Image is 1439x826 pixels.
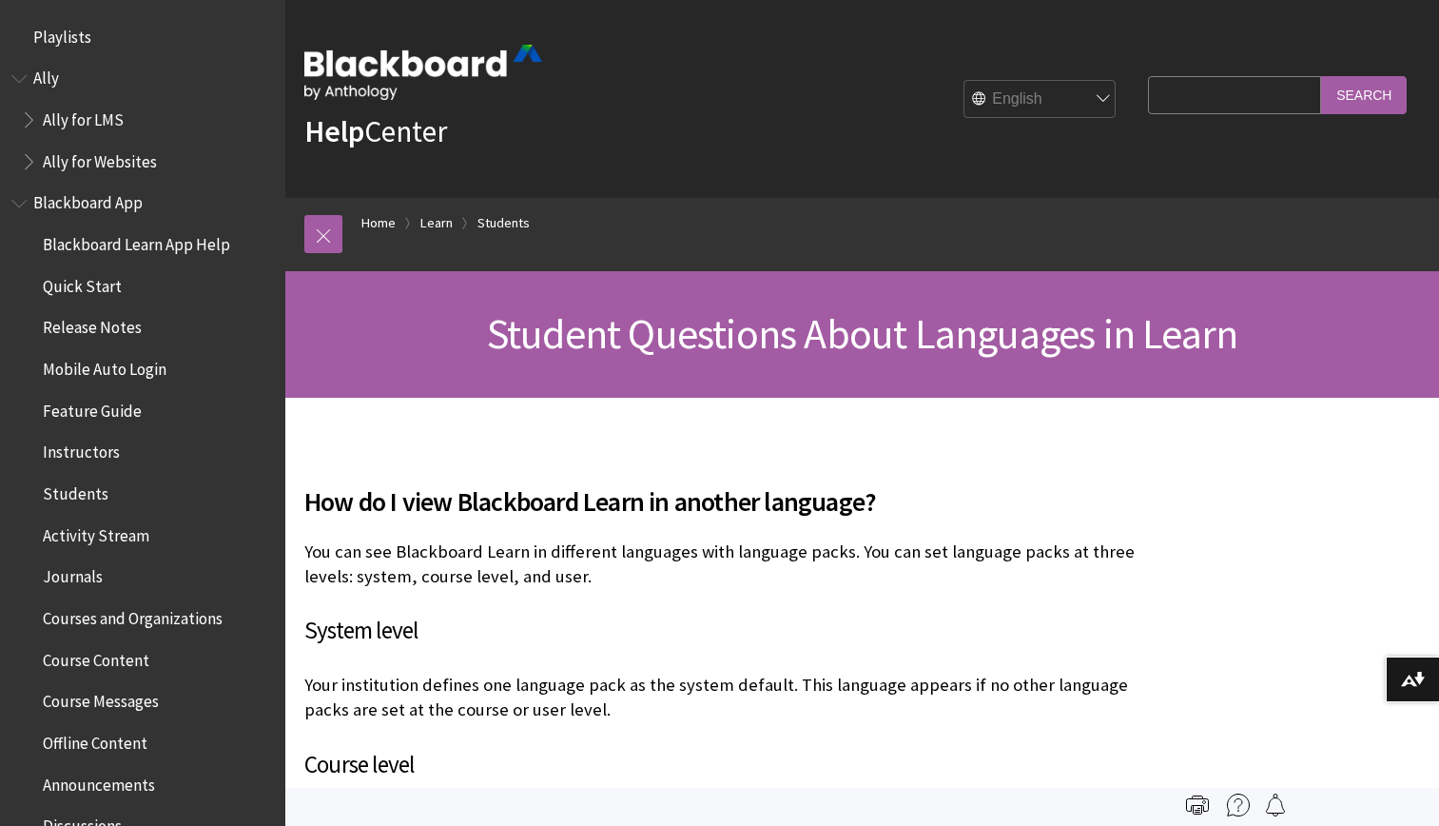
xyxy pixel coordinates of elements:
[43,727,147,753] span: Offline Content
[43,686,159,712] span: Course Messages
[304,613,1138,649] h3: System level
[304,112,364,150] strong: Help
[43,602,223,628] span: Courses and Organizations
[43,769,155,795] span: Announcements
[1321,76,1407,113] input: Search
[1186,794,1209,816] img: Print
[33,21,91,47] span: Playlists
[43,561,103,587] span: Journals
[420,211,453,235] a: Learn
[43,478,108,503] span: Students
[964,81,1117,119] select: Site Language Selector
[487,307,1237,360] span: Student Questions About Languages in Learn
[33,63,59,88] span: Ally
[43,437,120,462] span: Instructors
[304,540,1138,589] p: You can see Blackboard Learn in different languages with language packs. You can set language pac...
[43,146,157,171] span: Ally for Websites
[304,482,1138,521] span: How do I view Blackboard Learn in another language?
[43,520,149,545] span: Activity Stream
[43,228,230,254] span: Blackboard Learn App Help
[43,270,122,296] span: Quick Start
[11,21,274,53] nav: Book outline for Playlists
[304,673,1138,722] p: Your institution defines one language pack as the system default. This language appears if no oth...
[1264,794,1287,816] img: Follow this page
[43,644,149,670] span: Course Content
[43,353,166,379] span: Mobile Auto Login
[43,395,142,421] span: Feature Guide
[304,112,447,150] a: HelpCenter
[11,63,274,178] nav: Book outline for Anthology Ally Help
[33,187,143,213] span: Blackboard App
[304,45,542,100] img: Blackboard by Anthology
[304,747,1138,783] h3: Course level
[43,312,142,338] span: Release Notes
[361,211,396,235] a: Home
[1227,794,1250,816] img: More help
[43,104,124,129] span: Ally for LMS
[477,211,530,235] a: Students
